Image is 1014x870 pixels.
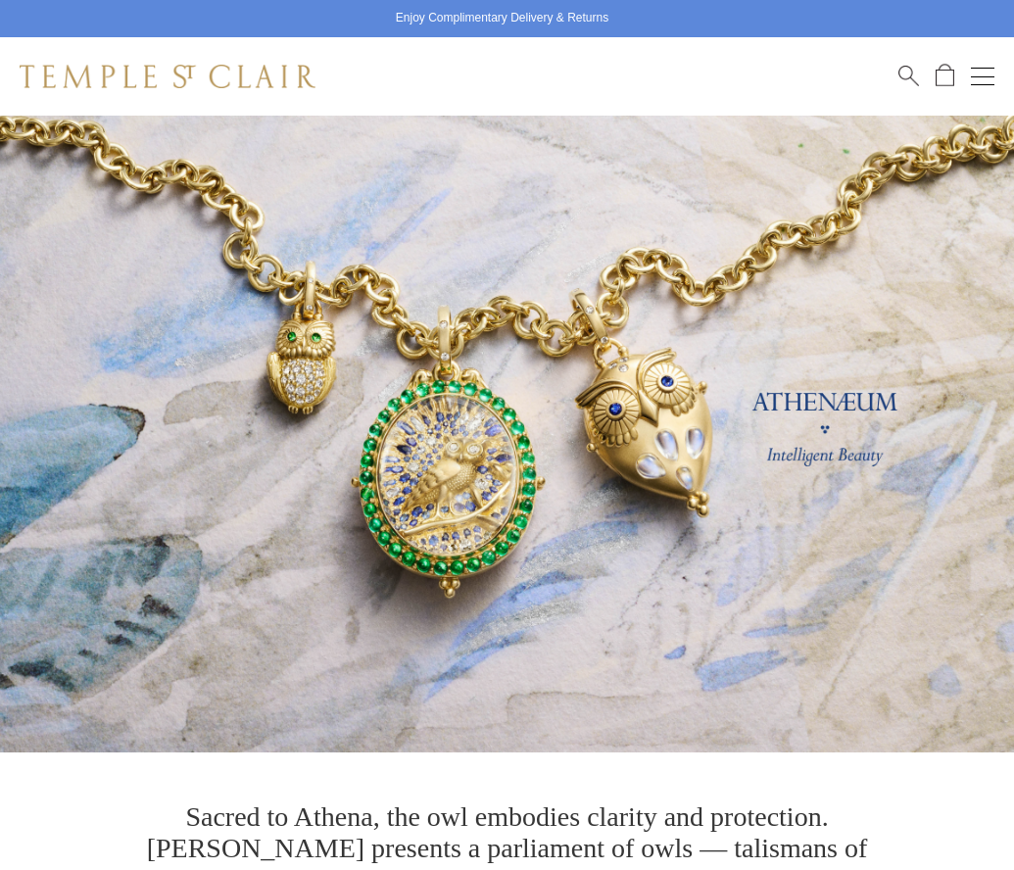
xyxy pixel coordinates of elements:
button: Open navigation [971,65,994,88]
a: Search [898,64,919,88]
a: Open Shopping Bag [936,64,954,88]
img: Temple St. Clair [20,65,315,88]
p: Enjoy Complimentary Delivery & Returns [396,9,608,28]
